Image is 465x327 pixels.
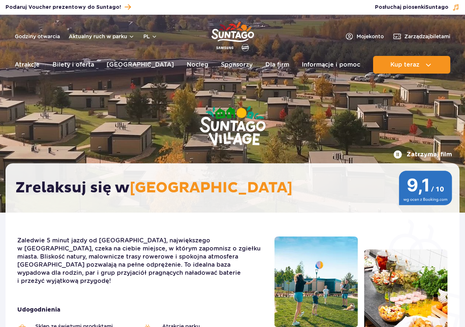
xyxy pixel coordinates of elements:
[375,4,448,11] span: Posłuchaj piosenki
[373,56,450,74] button: Kup teraz
[170,77,295,176] img: Suntago Village
[375,4,459,11] button: Posłuchaj piosenkiSuntago
[69,33,135,39] button: Aktualny ruch w parku
[143,33,157,40] button: pl
[130,179,293,197] span: [GEOGRAPHIC_DATA]
[53,56,94,74] a: Bilety i oferta
[107,56,174,74] a: [GEOGRAPHIC_DATA]
[345,32,384,41] a: Mojekonto
[399,171,452,205] img: 9,1/10 wg ocen z Booking.com
[390,61,419,68] span: Kup teraz
[6,2,131,12] a: Podaruj Voucher prezentowy do Suntago!
[265,56,289,74] a: Dla firm
[6,4,121,11] span: Podaruj Voucher prezentowy do Suntago!
[17,306,263,314] strong: Udogodnienia
[425,5,448,10] span: Suntago
[404,33,450,40] span: Zarządzaj biletami
[187,56,208,74] a: Nocleg
[393,32,450,41] a: Zarządzajbiletami
[17,237,263,285] p: Zaledwie 5 minut jazdy od [GEOGRAPHIC_DATA], największego w [GEOGRAPHIC_DATA], czeka na ciebie mi...
[15,56,40,74] a: Atrakcje
[302,56,360,74] a: Informacje i pomoc
[393,150,452,159] button: Zatrzymaj film
[15,33,60,40] a: Godziny otwarcia
[211,18,254,52] a: Park of Poland
[15,179,457,197] h2: Zrelaksuj się w
[221,56,253,74] a: Sponsorzy
[357,33,384,40] span: Moje konto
